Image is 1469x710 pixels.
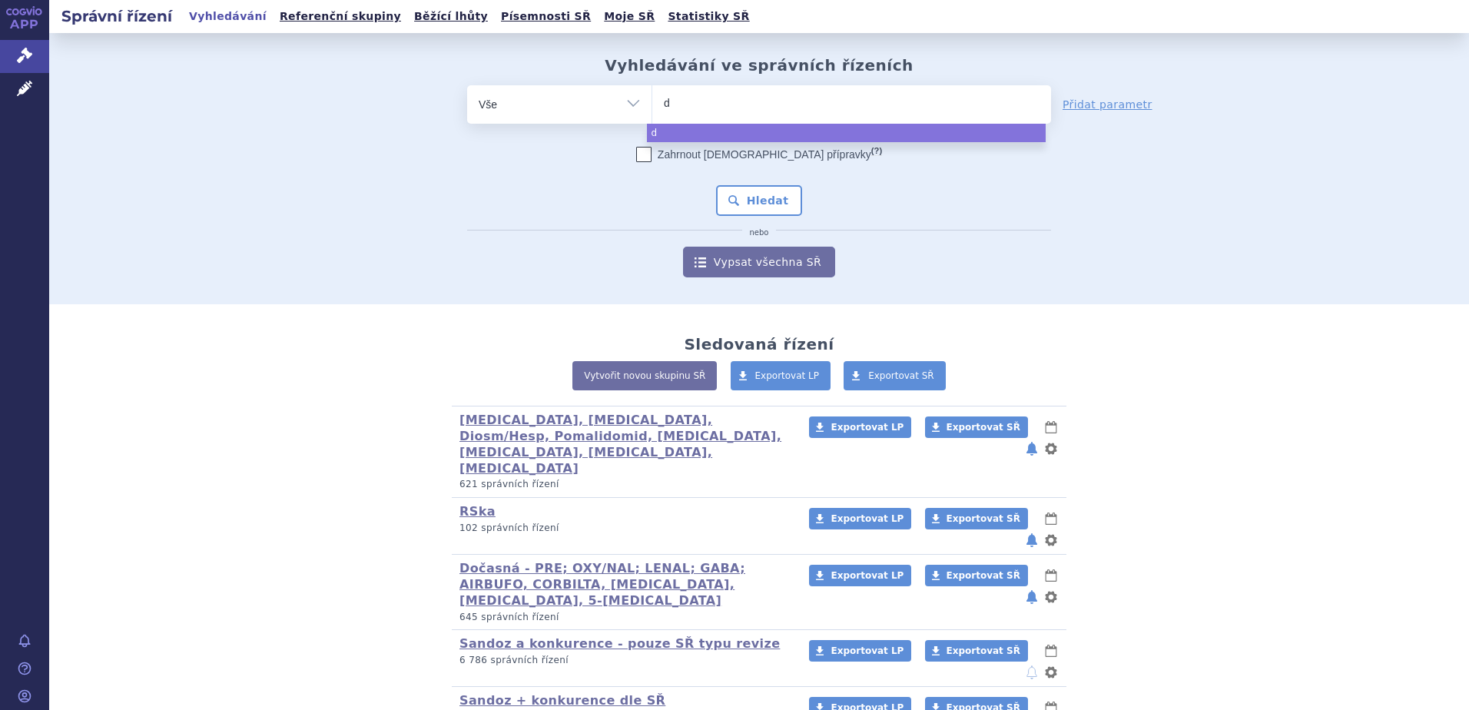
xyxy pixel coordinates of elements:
button: notifikace [1024,663,1040,682]
p: 621 správních řízení [459,478,789,491]
h2: Sledovaná řízení [684,335,834,353]
li: d [647,124,1046,142]
button: notifikace [1024,440,1040,458]
h2: Vyhledávání ve správních řízeních [605,56,914,75]
a: Písemnosti SŘ [496,6,595,27]
button: Hledat [716,185,803,216]
a: Běžící lhůty [410,6,492,27]
label: Zahrnout [DEMOGRAPHIC_DATA] přípravky [636,147,882,162]
button: nastavení [1043,663,1059,682]
a: [MEDICAL_DATA], [MEDICAL_DATA], Diosm/Hesp, Pomalidomid, [MEDICAL_DATA], [MEDICAL_DATA], [MEDICAL... [459,413,781,475]
a: Dočasná - PRE; OXY/NAL; LENAL; GABA; AIRBUFO, CORBILTA, [MEDICAL_DATA], [MEDICAL_DATA], 5-[MEDICA... [459,561,745,608]
a: Moje SŘ [599,6,659,27]
a: Exportovat SŘ [925,640,1028,662]
a: Exportovat SŘ [925,508,1028,529]
a: Vypsat všechna SŘ [683,247,835,277]
button: lhůty [1043,418,1059,436]
span: Exportovat SŘ [947,422,1020,433]
i: nebo [742,228,777,237]
a: Vyhledávání [184,6,271,27]
a: Referenční skupiny [275,6,406,27]
a: Exportovat LP [809,565,911,586]
p: 102 správních řízení [459,522,789,535]
button: lhůty [1043,509,1059,528]
span: Exportovat SŘ [947,513,1020,524]
button: nastavení [1043,440,1059,458]
a: Statistiky SŘ [663,6,754,27]
abbr: (?) [871,146,882,156]
a: Sandoz a konkurence - pouze SŘ typu revize [459,636,780,651]
a: Přidat parametr [1063,97,1152,112]
span: Exportovat LP [831,422,904,433]
a: Exportovat LP [731,361,831,390]
span: Exportovat SŘ [868,370,934,381]
a: RSka [459,504,496,519]
button: notifikace [1024,531,1040,549]
p: 6 786 správních řízení [459,654,789,667]
p: 645 správních řízení [459,611,789,624]
span: Exportovat LP [755,370,820,381]
span: Exportovat LP [831,645,904,656]
button: notifikace [1024,588,1040,606]
span: Exportovat LP [831,570,904,581]
button: nastavení [1043,531,1059,549]
a: Sandoz + konkurence dle SŘ [459,693,665,708]
button: nastavení [1043,588,1059,606]
a: Exportovat SŘ [925,565,1028,586]
span: Exportovat SŘ [947,645,1020,656]
span: Exportovat SŘ [947,570,1020,581]
a: Exportovat LP [809,416,911,438]
span: Exportovat LP [831,513,904,524]
a: Exportovat SŘ [844,361,946,390]
button: lhůty [1043,566,1059,585]
button: lhůty [1043,642,1059,660]
a: Exportovat LP [809,508,911,529]
a: Exportovat LP [809,640,911,662]
h2: Správní řízení [49,5,184,27]
a: Exportovat SŘ [925,416,1028,438]
a: Vytvořit novou skupinu SŘ [572,361,717,390]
